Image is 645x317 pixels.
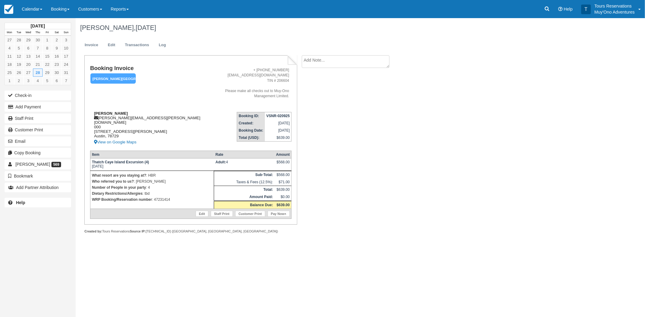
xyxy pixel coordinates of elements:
button: Bookmark [5,171,71,181]
th: Item [90,151,214,158]
p: : tbd [92,191,212,197]
span: [PERSON_NAME] [15,162,50,167]
a: 16 [52,52,61,60]
a: 6 [24,44,33,52]
a: 24 [61,60,71,69]
a: Help [5,198,71,207]
strong: Number of People in your party [92,185,146,190]
a: Customer Print [5,125,71,135]
i: Help [558,7,562,11]
span: [DATE] [135,24,156,31]
a: 28 [33,69,42,77]
th: Balance Due: [214,201,275,209]
div: $568.00 [276,160,290,169]
td: [DATE] [265,120,292,127]
th: Created: [237,120,265,127]
strong: Dietary Restrictions/Allergies [92,191,142,196]
button: Check-in [5,91,71,100]
button: Add Payment [5,102,71,112]
a: 5 [14,44,24,52]
strong: Who referred you to us? [92,179,134,184]
a: 4 [33,77,42,85]
strong: VSNR-020925 [266,114,290,118]
a: 26 [14,69,24,77]
a: 23 [52,60,61,69]
button: Email [5,136,71,146]
th: Tue [14,29,24,36]
th: Amount Paid: [214,193,275,201]
h1: Booking Invoice [90,65,205,72]
div: T [581,5,591,14]
strong: $639.00 [277,203,290,207]
th: Booking Date: [237,127,265,134]
button: Copy Booking [5,148,71,158]
a: 7 [33,44,42,52]
address: + [PHONE_NUMBER] [EMAIL_ADDRESS][DOMAIN_NAME] TIN # 206604 Please make all checks out to Muy-Ono ... [207,68,289,99]
a: View on Google Maps [94,138,205,146]
h1: [PERSON_NAME], [80,24,555,31]
span: Help [564,7,573,11]
a: 2 [52,36,61,44]
th: Sub-Total: [214,171,275,179]
a: 29 [43,69,52,77]
td: $639.00 [265,134,292,142]
p: Muy'Ono Adventures [595,9,635,15]
a: 27 [24,69,33,77]
strong: What resort are you staying at? [92,173,146,178]
a: 29 [24,36,33,44]
a: Pay Now [268,211,290,217]
a: 15 [43,52,52,60]
p: Tours Reservations [595,3,635,9]
a: 13 [24,52,33,60]
strong: Adult [216,160,226,164]
a: 30 [52,69,61,77]
p: : 4 [92,184,212,191]
td: $0.00 [275,193,292,201]
a: 20 [24,60,33,69]
td: [DATE] [265,127,292,134]
strong: Thatch Caye Island Excursion (4) [92,160,149,164]
a: 5 [43,77,52,85]
a: 3 [61,36,71,44]
th: Sun [61,29,71,36]
a: Log [154,39,171,51]
a: Transactions [120,39,154,51]
th: Total: [214,186,275,194]
th: Amount [275,151,292,158]
strong: [PERSON_NAME] [94,111,128,116]
a: 2 [14,77,24,85]
div: [PERSON_NAME][EMAIL_ADDRESS][PERSON_NAME][DOMAIN_NAME] 000 [STREET_ADDRESS][PERSON_NAME] Austin, ... [90,111,205,146]
a: 31 [61,69,71,77]
th: Thu [33,29,42,36]
td: $639.00 [275,186,292,194]
th: Mon [5,29,14,36]
td: $568.00 [275,171,292,179]
em: [PERSON_NAME][GEOGRAPHIC_DATA] [90,73,136,84]
a: 10 [61,44,71,52]
span: 569 [51,162,61,167]
p: : 47231414 [92,197,212,203]
th: Wed [24,29,33,36]
a: Edit [196,211,208,217]
strong: [DATE] [31,24,45,28]
a: 22 [43,60,52,69]
a: 3 [24,77,33,85]
th: Total (USD): [237,134,265,142]
a: 9 [52,44,61,52]
td: $71.00 [275,178,292,186]
a: 17 [61,52,71,60]
a: Customer Print [235,211,265,217]
p: : HBR [92,172,212,178]
td: 4 [214,158,275,171]
a: 6 [52,77,61,85]
a: Invoice [80,39,103,51]
th: Fri [43,29,52,36]
a: [PERSON_NAME][GEOGRAPHIC_DATA] [90,73,134,84]
a: 19 [14,60,24,69]
a: 30 [33,36,42,44]
th: Rate [214,151,275,158]
button: Add Partner Attribution [5,183,71,192]
a: Edit [103,39,120,51]
a: 27 [5,36,14,44]
strong: WRP Booking/Reservation number [92,197,152,202]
